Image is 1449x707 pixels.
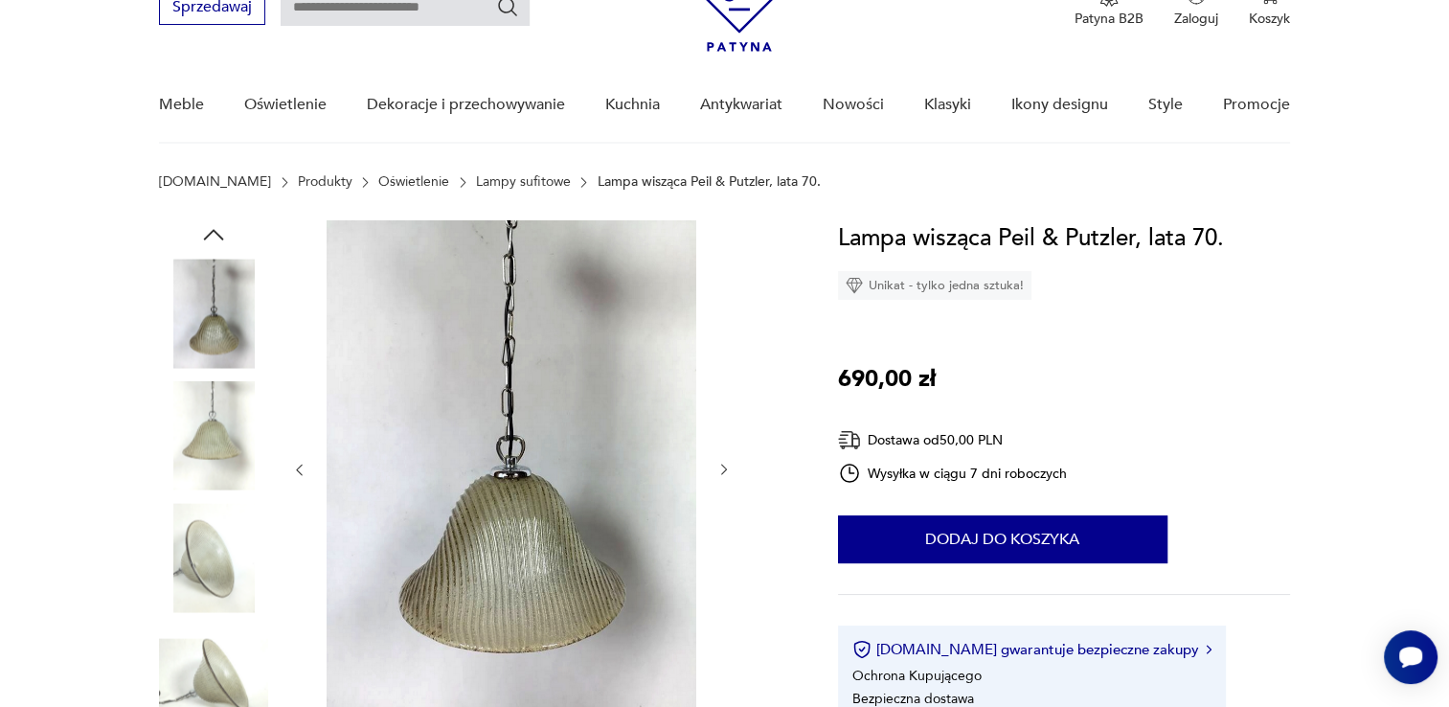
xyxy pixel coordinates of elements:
p: Patyna B2B [1075,10,1143,28]
a: Dekoracje i przechowywanie [367,68,565,142]
p: Koszyk [1249,10,1290,28]
img: Ikona diamentu [846,277,863,294]
a: Oświetlenie [244,68,327,142]
iframe: Smartsupp widget button [1384,630,1438,684]
img: Ikona strzałki w prawo [1206,645,1211,654]
div: Unikat - tylko jedna sztuka! [838,271,1031,300]
a: Style [1148,68,1183,142]
img: Zdjęcie produktu Lampa wisząca Peil & Putzler, lata 70. [159,259,268,368]
h1: Lampa wisząca Peil & Putzler, lata 70. [838,220,1224,257]
a: Lampy sufitowe [476,174,571,190]
a: Meble [159,68,204,142]
a: Kuchnia [605,68,660,142]
img: Ikona dostawy [838,428,861,452]
a: Oświetlenie [378,174,449,190]
a: Promocje [1223,68,1290,142]
p: 690,00 zł [838,361,936,398]
img: Zdjęcie produktu Lampa wisząca Peil & Putzler, lata 70. [159,381,268,490]
a: Antykwariat [700,68,782,142]
a: Klasyki [924,68,971,142]
div: Dostawa od 50,00 PLN [838,428,1068,452]
a: Produkty [298,174,352,190]
div: Wysyłka w ciągu 7 dni roboczych [838,462,1068,485]
img: Zdjęcie produktu Lampa wisząca Peil & Putzler, lata 70. [159,503,268,612]
button: [DOMAIN_NAME] gwarantuje bezpieczne zakupy [852,640,1211,659]
a: Ikony designu [1011,68,1108,142]
li: Ochrona Kupującego [852,667,982,685]
p: Lampa wisząca Peil & Putzler, lata 70. [597,174,820,190]
img: Ikona certyfikatu [852,640,872,659]
button: Dodaj do koszyka [838,515,1167,563]
a: [DOMAIN_NAME] [159,174,271,190]
a: Nowości [823,68,884,142]
a: Sprzedawaj [159,2,265,15]
p: Zaloguj [1174,10,1218,28]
